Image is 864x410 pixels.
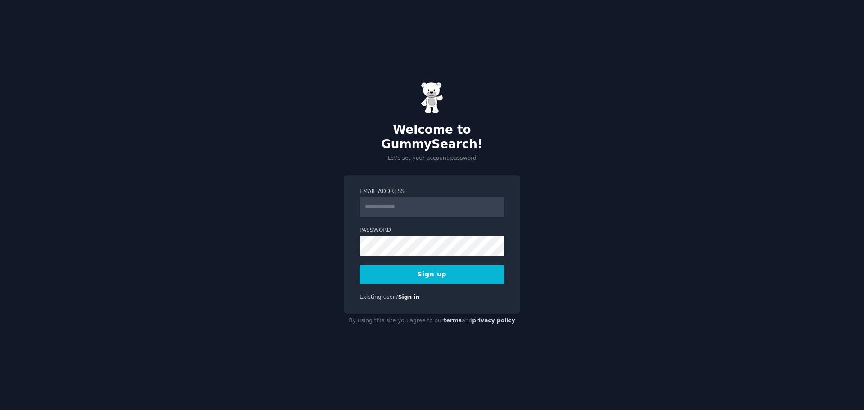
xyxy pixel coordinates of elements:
[360,226,504,234] label: Password
[421,82,443,113] img: Gummy Bear
[344,154,520,162] p: Let's set your account password
[344,314,520,328] div: By using this site you agree to our and
[444,317,462,324] a: terms
[360,265,504,284] button: Sign up
[344,123,520,151] h2: Welcome to GummySearch!
[360,294,398,300] span: Existing user?
[398,294,420,300] a: Sign in
[472,317,515,324] a: privacy policy
[360,188,504,196] label: Email Address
